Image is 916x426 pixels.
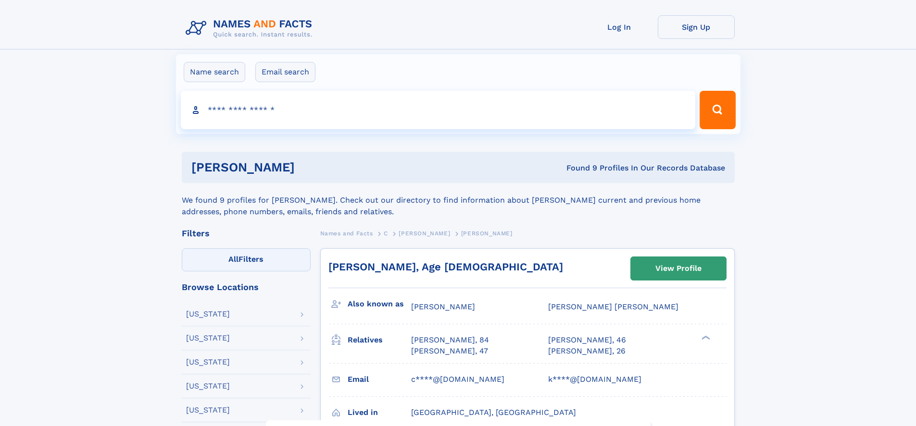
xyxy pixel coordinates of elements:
[186,310,230,318] div: [US_STATE]
[384,230,388,237] span: C
[182,248,311,271] label: Filters
[228,255,238,264] span: All
[191,161,431,173] h1: [PERSON_NAME]
[399,230,450,237] span: [PERSON_NAME]
[699,335,711,341] div: ❯
[182,183,735,218] div: We found 9 profiles for [PERSON_NAME]. Check out our directory to find information about [PERSON_...
[348,371,411,388] h3: Email
[399,227,450,239] a: [PERSON_NAME]
[548,335,626,345] a: [PERSON_NAME], 46
[186,358,230,366] div: [US_STATE]
[182,283,311,292] div: Browse Locations
[384,227,388,239] a: C
[182,15,320,41] img: Logo Names and Facts
[186,334,230,342] div: [US_STATE]
[184,62,245,82] label: Name search
[348,296,411,312] h3: Also known as
[348,332,411,348] h3: Relatives
[631,257,726,280] a: View Profile
[430,163,725,173] div: Found 9 Profiles In Our Records Database
[658,15,735,39] a: Sign Up
[461,230,513,237] span: [PERSON_NAME]
[548,302,678,311] span: [PERSON_NAME] [PERSON_NAME]
[181,91,696,129] input: search input
[700,91,735,129] button: Search Button
[320,227,373,239] a: Names and Facts
[186,406,230,414] div: [US_STATE]
[411,335,489,345] a: [PERSON_NAME], 84
[655,257,702,280] div: View Profile
[581,15,658,39] a: Log In
[328,261,563,273] a: [PERSON_NAME], Age [DEMOGRAPHIC_DATA]
[411,346,488,356] a: [PERSON_NAME], 47
[182,229,311,238] div: Filters
[411,302,475,311] span: [PERSON_NAME]
[348,404,411,421] h3: Lived in
[255,62,315,82] label: Email search
[186,382,230,390] div: [US_STATE]
[411,408,576,417] span: [GEOGRAPHIC_DATA], [GEOGRAPHIC_DATA]
[548,346,626,356] a: [PERSON_NAME], 26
